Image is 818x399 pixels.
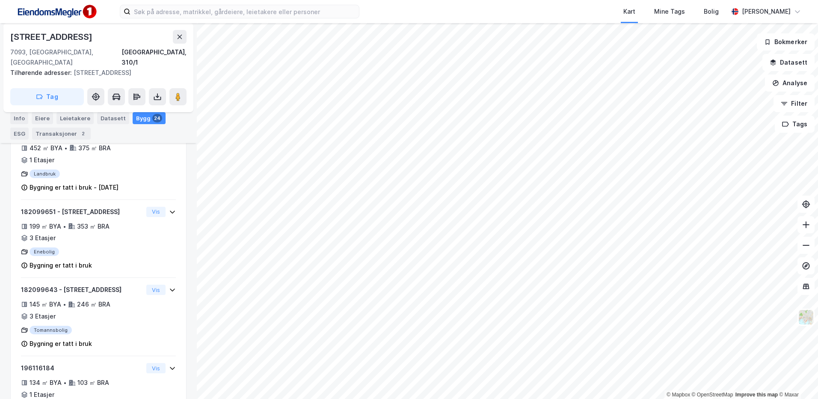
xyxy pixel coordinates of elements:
button: Filter [774,95,815,112]
div: 182099651 - [STREET_ADDRESS] [21,207,143,217]
img: Z [798,309,814,325]
div: Bygning er tatt i bruk [30,260,92,271]
div: Mine Tags [654,6,685,17]
div: 246 ㎡ BRA [77,299,110,310]
iframe: Chat Widget [775,358,818,399]
div: 196116184 [21,363,143,373]
input: Søk på adresse, matrikkel, gårdeiere, leietakere eller personer [130,5,359,18]
a: OpenStreetMap [692,392,733,398]
div: Eiere [32,112,53,124]
div: 145 ㎡ BYA [30,299,61,310]
div: Datasett [97,112,129,124]
div: 199 ㎡ BYA [30,221,61,232]
button: Vis [146,285,166,295]
span: Tilhørende adresser: [10,69,74,76]
button: Tags [775,116,815,133]
div: 7093, [GEOGRAPHIC_DATA], [GEOGRAPHIC_DATA] [10,47,122,68]
a: Mapbox [667,392,690,398]
div: Kart [623,6,635,17]
div: ESG [10,128,29,140]
div: [STREET_ADDRESS] [10,30,94,44]
div: • [64,145,68,152]
button: Tag [10,88,84,105]
div: [PERSON_NAME] [742,6,791,17]
div: • [63,379,67,386]
div: 1 Etasjer [30,155,54,165]
div: Bygning er tatt i bruk [30,339,92,349]
div: 24 [152,114,162,122]
img: F4PB6Px+NJ5v8B7XTbfpPpyloAAAAASUVORK5CYII= [14,2,99,21]
div: [GEOGRAPHIC_DATA], 310/1 [122,47,187,68]
div: [STREET_ADDRESS] [10,68,180,78]
div: Bolig [704,6,719,17]
button: Analyse [765,74,815,92]
a: Improve this map [735,392,778,398]
div: Kontrollprogram for chat [775,358,818,399]
div: • [63,223,66,230]
div: 2 [79,129,87,138]
button: Vis [146,363,166,373]
div: Transaksjoner [32,128,91,140]
div: Leietakere [56,112,94,124]
div: 3 Etasjer [30,233,56,243]
div: • [63,301,66,308]
div: 353 ㎡ BRA [77,221,110,232]
div: Info [10,112,28,124]
button: Vis [146,207,166,217]
div: Bygning er tatt i bruk - [DATE] [30,182,119,193]
div: 103 ㎡ BRA [77,378,109,388]
div: 375 ㎡ BRA [78,143,111,153]
button: Datasett [762,54,815,71]
div: Bygg [133,112,166,124]
div: 3 Etasjer [30,311,56,322]
button: Bokmerker [757,33,815,51]
div: 182099643 - [STREET_ADDRESS] [21,285,143,295]
div: 452 ㎡ BYA [30,143,62,153]
div: 134 ㎡ BYA [30,378,62,388]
